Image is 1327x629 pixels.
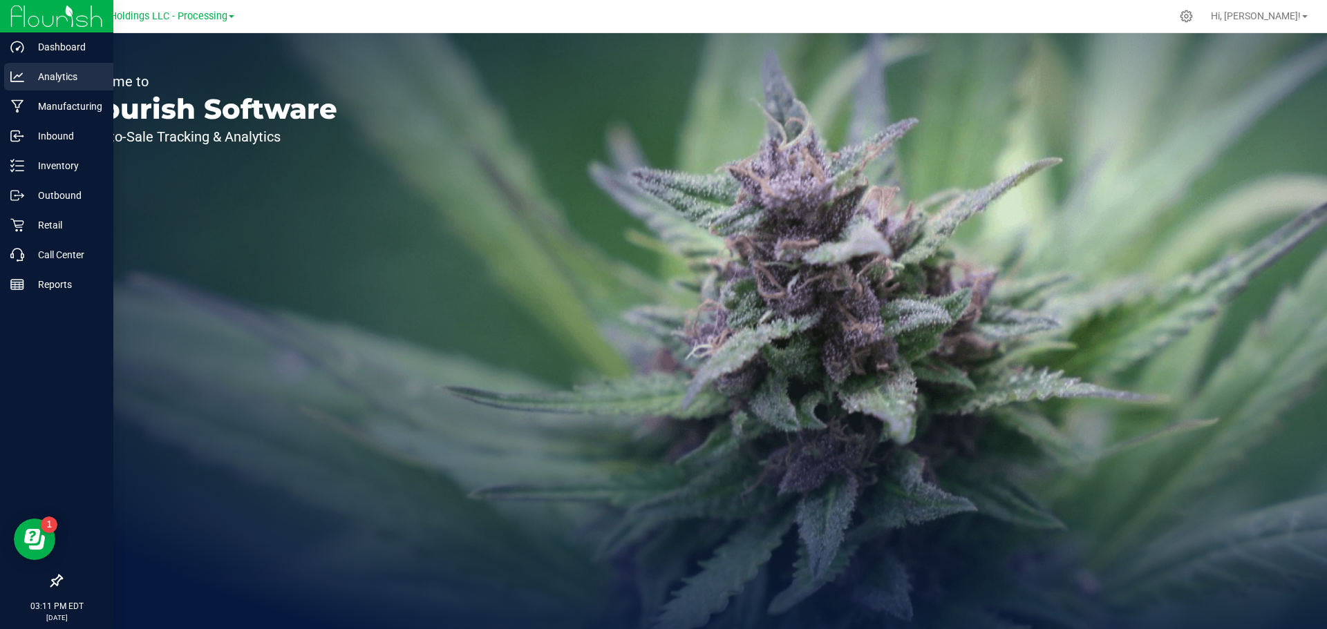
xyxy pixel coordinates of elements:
[24,98,107,115] p: Manufacturing
[1178,10,1195,23] div: Manage settings
[24,157,107,174] p: Inventory
[24,39,107,55] p: Dashboard
[24,68,107,85] p: Analytics
[24,217,107,233] p: Retail
[10,40,24,54] inline-svg: Dashboard
[10,129,24,143] inline-svg: Inbound
[75,75,337,88] p: Welcome to
[10,278,24,291] inline-svg: Reports
[75,95,337,123] p: Flourish Software
[6,612,107,623] p: [DATE]
[10,159,24,173] inline-svg: Inventory
[10,218,24,232] inline-svg: Retail
[6,600,107,612] p: 03:11 PM EDT
[10,99,24,113] inline-svg: Manufacturing
[1211,10,1301,21] span: Hi, [PERSON_NAME]!
[48,10,227,22] span: Riviera Creek Holdings LLC - Processing
[24,276,107,293] p: Reports
[10,248,24,262] inline-svg: Call Center
[10,70,24,84] inline-svg: Analytics
[14,519,55,560] iframe: Resource center
[41,516,57,533] iframe: Resource center unread badge
[24,187,107,204] p: Outbound
[10,188,24,202] inline-svg: Outbound
[75,130,337,144] p: Seed-to-Sale Tracking & Analytics
[24,246,107,263] p: Call Center
[24,128,107,144] p: Inbound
